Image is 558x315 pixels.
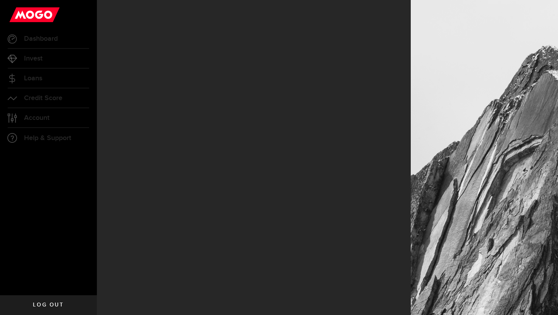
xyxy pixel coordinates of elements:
span: Credit Score [24,95,62,102]
span: Loans [24,75,42,82]
span: Invest [24,55,43,62]
span: Help & Support [24,135,71,142]
span: Log out [33,302,64,308]
span: Dashboard [24,35,58,42]
span: Account [24,114,50,121]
